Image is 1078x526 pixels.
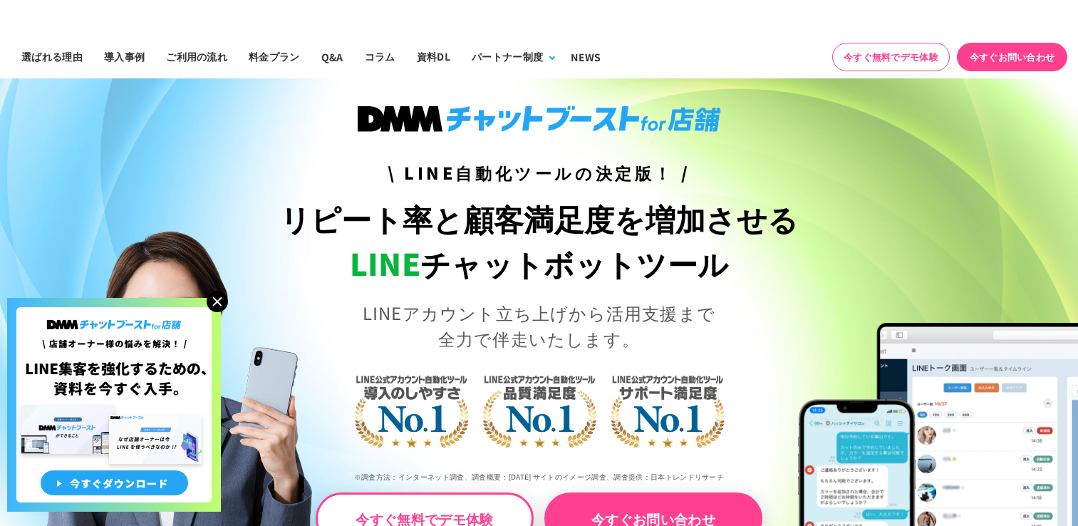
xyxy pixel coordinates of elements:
a: 資料DL [406,35,461,78]
a: 今すぐ無料でデモ体験 [832,43,950,71]
a: 選ばれる理由 [11,35,93,78]
p: ※調査方法：インターネット調査、調査概要：[DATE] サイトのイメージ調査、調査提供：日本トレンドリサーチ [269,461,809,493]
h3: \ LINE自動化ツールの決定版！ / [269,160,809,185]
img: LINE公式アカウント自動化ツール導入のしやすさNo.1｜LINE公式アカウント自動化ツール品質満足度No.1｜LINE公式アカウント自動化ツールサポート満足度No.1 [308,319,771,497]
a: Q&A [311,35,354,78]
h1: リピート率と顧客満足度を増加させる チャットボットツール [269,196,809,286]
a: ご利用の流れ [155,35,238,78]
a: 店舗オーナー様の悩みを解決!LINE集客を狂化するための資料を今すぐ入手! [7,298,221,315]
a: 今すぐお問い合わせ [957,43,1067,71]
div: パートナー制度 [472,49,543,64]
p: LINEアカウント立ち上げから活用支援まで 全力で伴走いたします。 [269,300,809,351]
a: 料金プラン [238,35,311,78]
a: 導入事例 [93,35,155,78]
a: NEWS [560,35,611,78]
span: LINE [350,241,420,284]
a: コラム [354,35,406,78]
img: 店舗オーナー様の悩みを解決!LINE集客を狂化するための資料を今すぐ入手! [7,298,221,512]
